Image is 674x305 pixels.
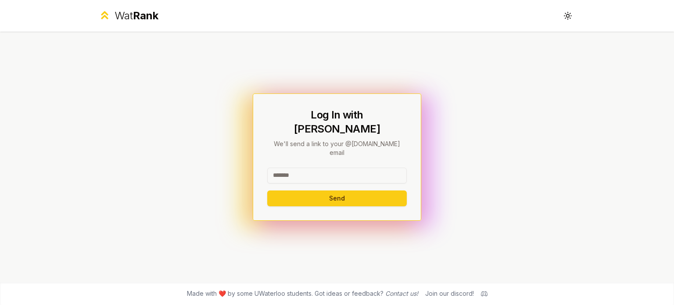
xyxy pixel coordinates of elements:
[187,289,418,298] span: Made with ❤️ by some UWaterloo students. Got ideas or feedback?
[425,289,474,298] div: Join our discord!
[267,190,407,206] button: Send
[267,140,407,157] p: We'll send a link to your @[DOMAIN_NAME] email
[385,290,418,297] a: Contact us!
[98,9,158,23] a: WatRank
[115,9,158,23] div: Wat
[133,9,158,22] span: Rank
[267,108,407,136] h1: Log In with [PERSON_NAME]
